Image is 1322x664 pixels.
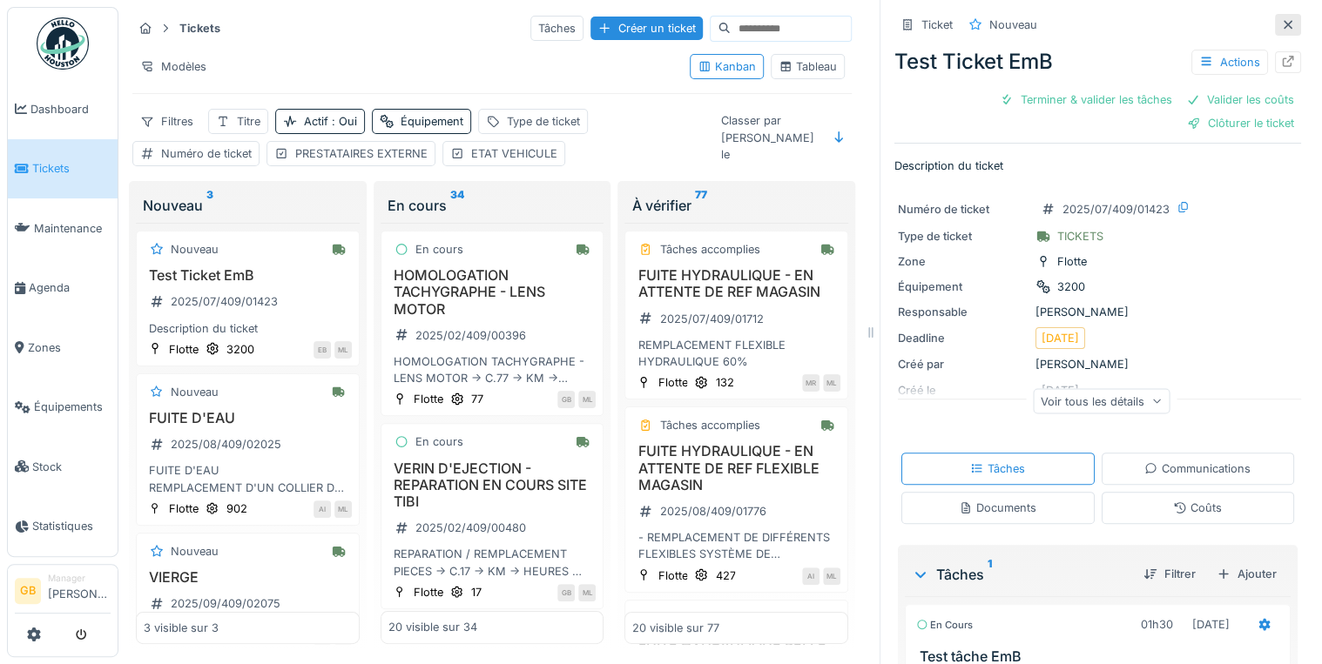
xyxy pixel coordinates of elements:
div: Nouveau [143,195,353,216]
h3: FUITE HYDRAULIQUE - EN ATTENTE DE REF MAGASIN [632,267,840,300]
div: Flotte [658,567,687,584]
div: Créé par [898,356,1029,372]
div: Équipement [898,278,1029,295]
div: À vérifier [631,195,841,216]
sup: 34 [450,195,464,216]
div: Numéro de ticket [898,201,1029,218]
div: GB [557,584,575,601]
div: Tâches [912,564,1130,585]
h3: FUITE D'EAU [144,410,352,426]
a: Maintenance [8,198,118,258]
div: TICKETS [1057,228,1103,245]
div: REMPLACEMENT FLEXIBLE HYDRAULIQUE 60% [632,337,840,370]
h3: VERIN D'EJECTION - REPARATION EN COURS SITE TIBI [388,460,597,511]
div: Flotte [658,374,687,391]
div: AI [314,500,331,518]
span: Stock [32,459,111,475]
div: Flotte [169,500,199,517]
div: AI [802,567,820,585]
div: Coûts [1173,500,1222,516]
div: Tâches accomplies [659,417,759,433]
a: Statistiques [8,497,118,557]
div: Tâches [970,460,1025,477]
div: Actif [304,113,357,130]
div: Actions [1191,50,1268,75]
div: Ticket [921,17,953,33]
div: 2025/08/409/01776 [659,503,766,520]
div: HOMOLOGATION TACHYGRAPHE - LENS MOTOR -> C.77 -> KM -> HEURES -> MECANO? [388,353,597,386]
div: Valider les coûts [1179,88,1301,111]
div: EB [314,341,331,359]
div: 77 [471,391,483,407]
div: 3200 [226,341,254,358]
span: : Oui [328,115,357,128]
li: GB [15,578,41,604]
div: Terminer & valider les tâches [993,88,1179,111]
div: Nouveau [989,17,1037,33]
div: Ajouter [1210,562,1284,586]
p: Description du ticket [894,158,1301,174]
div: Description du ticket [144,320,352,337]
div: [PERSON_NAME] [898,356,1298,372]
div: Nouveau [171,384,219,400]
div: Zone [898,253,1029,270]
div: Kanban [698,58,756,75]
h3: FUITE HYDRAULIQUE - EN ATTENTE DE REF FLEXIBLE MAGASIN [632,443,840,493]
div: 427 [715,567,735,584]
a: Tickets [8,139,118,199]
div: FUITE D'EAU REMPLACEMENT D'UN COLLIER DE SERRAGE [144,462,352,495]
div: En cours [415,241,463,258]
div: Titre [237,113,260,130]
span: Statistiques [32,518,111,534]
sup: 1 [988,564,992,585]
div: Nouveau [171,543,219,560]
div: ML [578,584,596,601]
div: Classer par [PERSON_NAME] le [713,108,822,167]
div: - REMPLACEMENT DE DIFFÉRENTS FLEXIBLES SYSTÈME DE FERMETURE CROCHET ET BRAS - NIVEAU HYDRAULIQUE [632,529,840,562]
div: 20 visible sur 34 [388,620,477,636]
div: 17 [471,584,482,600]
div: 2025/07/409/01712 [659,311,763,327]
div: 2025/08/409/02025 [171,436,281,453]
div: En cours [916,618,973,633]
div: GB [557,391,575,408]
div: Nouveau [171,241,219,258]
div: Modèles [132,54,214,79]
div: Type de ticket [507,113,580,130]
div: Manager [48,572,111,585]
div: Communications [1144,460,1251,477]
a: Zones [8,318,118,378]
div: ML [334,341,352,359]
div: [DATE] [1042,330,1079,346]
div: Type de ticket [898,228,1029,245]
a: Agenda [8,258,118,319]
div: 2025/07/409/01423 [171,293,278,310]
div: ML [823,567,840,585]
span: Équipements [34,399,111,415]
div: 3200 [1057,278,1085,295]
div: Test Ticket EmB [894,46,1301,77]
div: Tâches [530,16,583,41]
div: Numéro de ticket [161,145,252,162]
div: Tableau [779,58,837,75]
div: 902 [226,500,247,517]
div: 01h30 [1141,616,1173,633]
div: 132 [715,374,733,391]
span: Agenda [29,279,111,296]
span: Zones [28,339,111,356]
h3: HOMOLOGATION TACHYGRAPHE - LENS MOTOR [388,267,597,318]
div: Responsable [898,304,1029,320]
div: Flotte [169,341,199,358]
div: PRESTATAIRES EXTERNE [295,145,428,162]
div: 3 visible sur 3 [144,620,219,636]
div: 2025/07/409/01423 [1062,201,1170,218]
div: Tâches accomplies [659,241,759,258]
div: MR [802,374,820,392]
div: ML [334,500,352,518]
div: 2025/02/409/00396 [415,327,526,344]
a: Équipements [8,378,118,438]
div: Créer un ticket [590,17,703,40]
div: ETAT VEHICULE [471,145,557,162]
div: [DATE] [1192,616,1230,633]
div: Flotte [1057,253,1087,270]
